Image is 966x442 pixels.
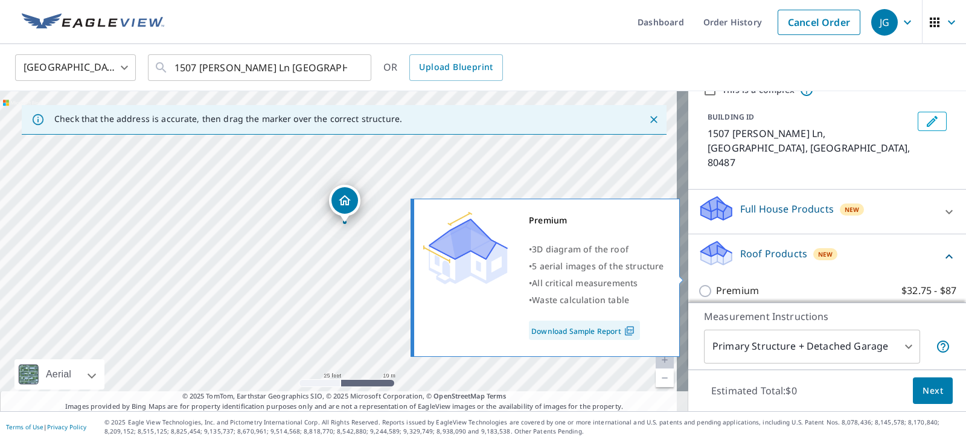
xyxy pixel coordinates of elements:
a: Current Level 20, Zoom Out [656,369,674,387]
a: Terms of Use [6,423,43,431]
span: New [845,205,860,214]
p: Roof Products [740,246,807,261]
span: All critical measurements [532,277,638,289]
div: Aerial [42,359,75,389]
p: Estimated Total: $0 [702,377,807,404]
p: BUILDING ID [708,112,754,122]
button: Next [913,377,953,405]
div: • [529,258,664,275]
div: Full House ProductsNew [698,194,956,229]
p: Full House Products [740,202,834,216]
div: • [529,292,664,309]
span: 5 aerial images of the structure [532,260,664,272]
p: Check that the address is accurate, then drag the marker over the correct structure. [54,114,402,124]
a: OpenStreetMap [433,391,484,400]
div: Premium [529,212,664,229]
span: Waste calculation table [532,294,629,306]
img: EV Logo [22,13,164,31]
div: Dropped pin, building 1, Residential property, 1507 Mark Twain Ln Steamboat Springs, CO 80487 [329,185,360,222]
div: • [529,241,664,258]
p: 1507 [PERSON_NAME] Ln, [GEOGRAPHIC_DATA], [GEOGRAPHIC_DATA], 80487 [708,126,913,170]
a: Cancel Order [778,10,860,35]
span: New [818,249,833,259]
div: Primary Structure + Detached Garage [704,330,920,364]
a: Download Sample Report [529,321,640,340]
p: Measurement Instructions [704,309,950,324]
button: Edit building 1 [918,112,947,131]
div: Aerial [14,359,104,389]
div: [GEOGRAPHIC_DATA] [15,51,136,85]
span: Next [923,383,943,399]
div: JG [871,9,898,36]
div: OR [383,54,503,81]
p: Premium [716,283,759,298]
img: Pdf Icon [621,325,638,336]
div: Roof ProductsNew [698,239,956,274]
span: © 2025 TomTom, Earthstar Geographics SIO, © 2025 Microsoft Corporation, © [182,391,507,402]
span: Your report will include the primary structure and a detached garage if one exists. [936,339,950,354]
a: Terms [487,391,507,400]
p: | [6,423,86,431]
span: Upload Blueprint [419,60,493,75]
input: Search by address or latitude-longitude [174,51,347,85]
p: $32.75 - $87 [901,283,956,298]
a: Privacy Policy [47,423,86,431]
button: Close [646,112,662,127]
span: 3D diagram of the roof [532,243,629,255]
div: • [529,275,664,292]
p: © 2025 Eagle View Technologies, Inc. and Pictometry International Corp. All Rights Reserved. Repo... [104,418,960,436]
img: Premium [423,212,508,284]
a: Upload Blueprint [409,54,502,81]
